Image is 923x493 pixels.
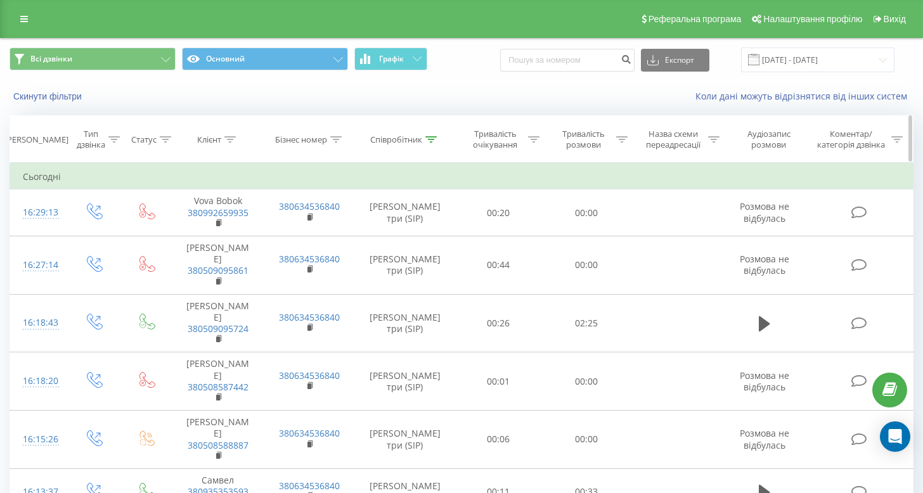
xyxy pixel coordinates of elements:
[370,134,422,145] div: Співробітник
[740,200,789,224] span: Розмова не відбулась
[172,352,264,411] td: [PERSON_NAME]
[275,134,327,145] div: Бізнес номер
[641,49,709,72] button: Експорт
[279,427,340,439] a: 380634536840
[188,264,248,276] a: 380509095861
[642,129,705,150] div: Назва схеми переадресації
[543,411,631,469] td: 00:00
[10,91,88,102] button: Скинути фільтри
[188,207,248,219] a: 380992659935
[734,129,804,150] div: Аудіозапис розмови
[455,189,543,236] td: 00:20
[77,129,105,150] div: Тип дзвінка
[740,427,789,451] span: Розмова не відбулась
[455,352,543,411] td: 00:01
[356,189,455,236] td: [PERSON_NAME] три (SIP)
[188,381,248,393] a: 380508587442
[500,49,635,72] input: Пошук за номером
[172,189,264,236] td: Vova Bobok
[30,54,72,64] span: Всі дзвінки
[23,200,54,225] div: 16:29:13
[763,14,862,24] span: Налаштування профілю
[884,14,906,24] span: Вихід
[455,236,543,294] td: 00:44
[543,352,631,411] td: 00:00
[649,14,742,24] span: Реферальна програма
[279,253,340,265] a: 380634536840
[543,189,631,236] td: 00:00
[379,54,404,63] span: Графік
[182,48,348,70] button: Основний
[188,323,248,335] a: 380509095724
[543,236,631,294] td: 00:00
[455,411,543,469] td: 00:06
[356,411,455,469] td: [PERSON_NAME] три (SIP)
[172,236,264,294] td: [PERSON_NAME]
[23,311,54,335] div: 16:18:43
[466,129,525,150] div: Тривалість очікування
[131,134,157,145] div: Статус
[10,48,176,70] button: Всі дзвінки
[23,427,54,452] div: 16:15:26
[279,311,340,323] a: 380634536840
[740,369,789,393] span: Розмова не відбулась
[880,421,910,452] div: Open Intercom Messenger
[4,134,68,145] div: [PERSON_NAME]
[543,294,631,352] td: 02:25
[814,129,888,150] div: Коментар/категорія дзвінка
[356,236,455,294] td: [PERSON_NAME] три (SIP)
[356,294,455,352] td: [PERSON_NAME] три (SIP)
[10,164,913,189] td: Сьогодні
[23,369,54,394] div: 16:18:20
[740,253,789,276] span: Розмова не відбулась
[554,129,613,150] div: Тривалість розмови
[23,253,54,278] div: 16:27:14
[356,352,455,411] td: [PERSON_NAME] три (SIP)
[279,200,340,212] a: 380634536840
[354,48,427,70] button: Графік
[172,411,264,469] td: [PERSON_NAME]
[279,369,340,381] a: 380634536840
[695,90,913,102] a: Коли дані можуть відрізнятися вiд інших систем
[455,294,543,352] td: 00:26
[197,134,221,145] div: Клієнт
[279,480,340,492] a: 380634536840
[188,439,248,451] a: 380508588887
[172,294,264,352] td: [PERSON_NAME]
